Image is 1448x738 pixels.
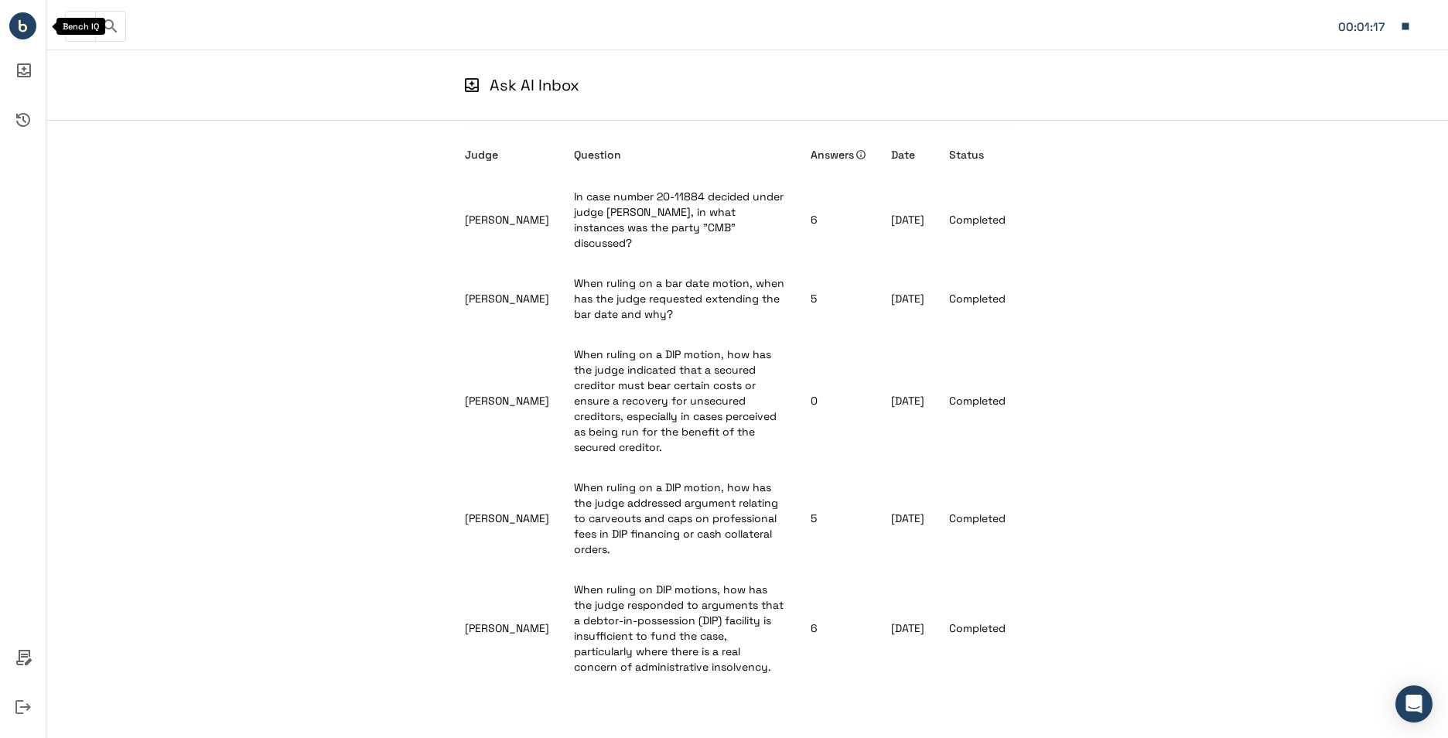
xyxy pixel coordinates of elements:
td: 1 [798,687,879,727]
td: Completed [937,467,1018,569]
button: Matter: 448122.1 [1330,10,1419,43]
td: [DATE] [879,334,937,467]
td: [DATE] [879,569,937,687]
div: Bench IQ [56,18,105,35]
td: 5 [798,467,879,569]
span: Depth: Quick [574,347,777,454]
svg: Ask AI analyzed and summarized answers from this many transcripts. [855,149,866,160]
td: [PERSON_NAME] [465,569,562,687]
td: 6 [798,176,879,263]
span: Answers [811,145,866,164]
td: 0 [798,334,879,467]
td: 6 [798,569,879,687]
td: Completed [937,334,1018,467]
td: [PERSON_NAME] [465,687,562,727]
span: Depth: Quick [574,190,784,250]
th: Question [562,133,798,176]
td: [DATE] [879,176,937,263]
td: Completed [937,569,1018,687]
td: [PERSON_NAME] [465,176,562,263]
td: [PERSON_NAME] [465,467,562,569]
td: [DATE] [879,263,937,334]
span: Depth: Quick [574,583,784,674]
p: Ask AI Inbox [490,73,579,97]
td: Completed [937,176,1018,263]
span: Depth: Quick [574,480,778,556]
td: [DATE] [879,467,937,569]
td: [PERSON_NAME] [465,263,562,334]
span: Depth: Quick [574,276,784,321]
td: [PERSON_NAME] [465,334,562,467]
div: Matter: 448122.1 [1338,17,1392,37]
th: Date [879,133,937,176]
th: Status [937,133,1018,176]
td: Completed [937,263,1018,334]
div: Open Intercom Messenger [1395,685,1433,723]
td: Completed [937,687,1018,727]
td: 5 [798,263,879,334]
td: [DATE] [879,687,937,727]
th: Judge [465,133,562,176]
